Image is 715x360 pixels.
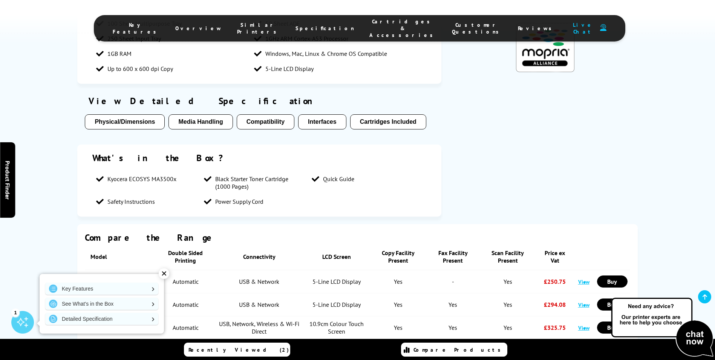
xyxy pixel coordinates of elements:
span: Power Supply Cord [215,198,263,205]
td: Automatic [156,316,215,339]
th: Price ex Vat [536,243,574,270]
span: Key Features [113,22,160,35]
td: Yes [426,293,480,316]
span: Similar Printers [237,22,280,35]
td: Yes [480,270,536,293]
a: Key Features [45,283,158,295]
button: Interfaces [298,114,346,129]
span: Customer Questions [452,22,503,35]
span: Windows, Mac, Linux & Chrome OS Compatible [265,50,387,57]
td: Yes [370,293,426,316]
div: What's in the Box? [92,152,426,164]
div: ✕ [159,268,169,279]
th: Model [85,243,156,270]
a: KeyFeatureModal324 [516,66,574,74]
span: Safety Instructions [107,198,155,205]
td: £325.75 [536,316,574,339]
td: USB, Network, Wireless & Wi-Fi Direct [215,316,303,339]
span: Kyocera ECOSYS MA3500x [107,175,176,183]
a: Compare Products [401,343,507,357]
span: Cartridges & Accessories [369,18,437,38]
th: Double Sided Printing [156,243,215,270]
th: Connectivity [215,243,303,270]
div: Compare the Range [85,232,630,243]
span: Up to 600 x 600 dpi Copy [107,65,173,72]
th: Copy Facility Present [370,243,426,270]
a: Buy [597,275,628,288]
a: Detailed Specification [45,313,158,325]
span: Compare Products [413,346,505,353]
span: Recently Viewed (2) [188,346,289,353]
span: Reviews [518,25,556,32]
span: Product Finder [4,161,11,200]
div: 1 [11,308,20,317]
td: USB & Network [215,293,303,316]
a: Recently Viewed (2) [184,343,290,357]
span: Overview [175,25,222,32]
a: View [578,324,589,331]
td: Yes [370,270,426,293]
td: USB & Network [215,270,303,293]
td: Automatic [156,270,215,293]
a: Buy [597,322,628,334]
td: 5-Line LCD Display [303,270,370,293]
td: Yes [480,316,536,339]
button: Cartridges Included [350,114,426,129]
a: View [578,278,589,285]
td: 5-Line LCD Display [303,293,370,316]
a: Buy [597,298,628,311]
img: Open Live Chat window [609,297,715,358]
td: - [426,270,480,293]
span: 5-Line LCD Display [265,65,314,72]
img: Mopria Certified [516,23,574,72]
div: View Detailed Specification [85,95,434,107]
span: 1GB RAM [107,50,132,57]
td: Yes [480,293,536,316]
td: Yes [370,316,426,339]
button: Media Handling [168,114,233,129]
button: Physical/Dimensions [85,114,165,129]
th: Scan Facility Present [480,243,536,270]
th: LCD Screen [303,243,370,270]
span: Quick Guide [323,175,354,183]
th: Fax Facility Present [426,243,480,270]
img: user-headset-duotone.svg [600,24,606,31]
td: Yes [426,316,480,339]
td: 10.9cm Colour Touch Screen [303,316,370,339]
span: Specification [295,25,354,32]
span: Black Starter Toner Cartridge (1000 Pages) [215,175,304,190]
button: Compatibility [237,114,294,129]
a: See What's in the Box [45,298,158,310]
span: Live Chat [571,22,596,35]
td: £250.75 [536,270,574,293]
a: View [578,301,589,308]
td: £294.08 [536,293,574,316]
td: Automatic [156,293,215,316]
